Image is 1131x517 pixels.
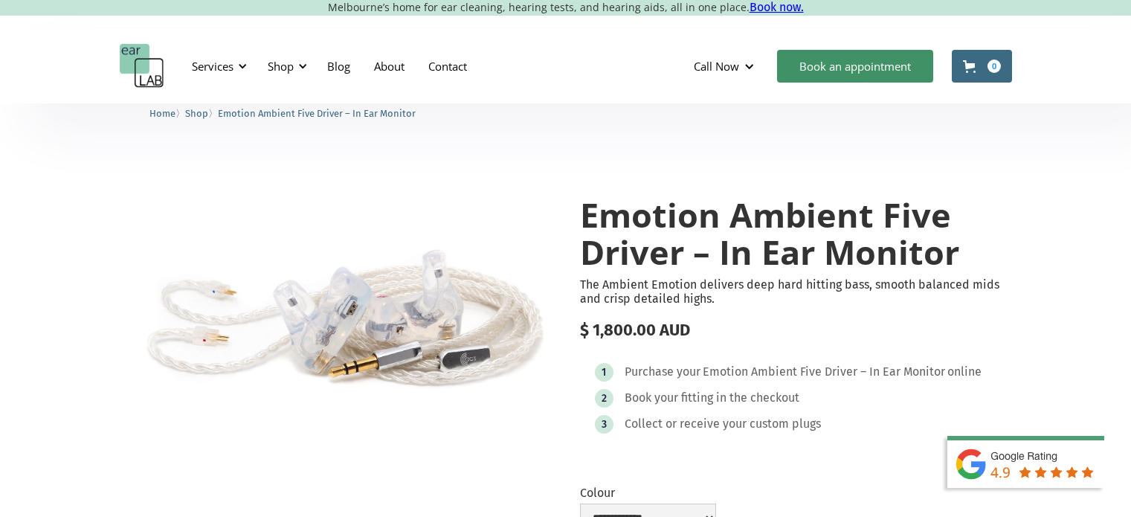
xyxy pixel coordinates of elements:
[987,60,1001,73] div: 0
[777,50,933,83] a: Book an appointment
[120,167,552,455] img: Emotion Ambient Five Driver – In Ear Monitor
[149,106,185,121] li: 〉
[625,391,799,405] div: Book your fitting in the checkout
[947,365,982,379] div: online
[580,196,1012,270] h1: Emotion Ambient Five Driver – In Ear Monitor
[183,44,251,89] div: Services
[192,59,233,74] div: Services
[703,365,945,379] div: Emotion Ambient Five Driver – In Ear Monitor
[694,59,739,74] div: Call Now
[185,106,218,121] li: 〉
[259,44,312,89] div: Shop
[185,106,208,120] a: Shop
[580,321,1012,340] div: $ 1,800.00 AUD
[218,106,416,120] a: Emotion Ambient Five Driver – In Ear Monitor
[602,367,606,378] div: 1
[416,45,479,88] a: Contact
[602,419,607,430] div: 3
[580,486,716,500] label: Colour
[120,44,164,89] a: home
[120,167,552,455] a: open lightbox
[682,44,770,89] div: Call Now
[268,59,294,74] div: Shop
[362,45,416,88] a: About
[625,417,821,431] div: Collect or receive your custom plugs
[218,108,416,119] span: Emotion Ambient Five Driver – In Ear Monitor
[580,277,1012,306] p: The Ambient Emotion delivers deep hard hitting bass, smooth balanced mids and crisp detailed highs.
[952,50,1012,83] a: Open cart
[625,365,700,379] div: Purchase your
[185,108,208,119] span: Shop
[315,45,362,88] a: Blog
[149,108,175,119] span: Home
[602,393,607,404] div: 2
[149,106,175,120] a: Home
